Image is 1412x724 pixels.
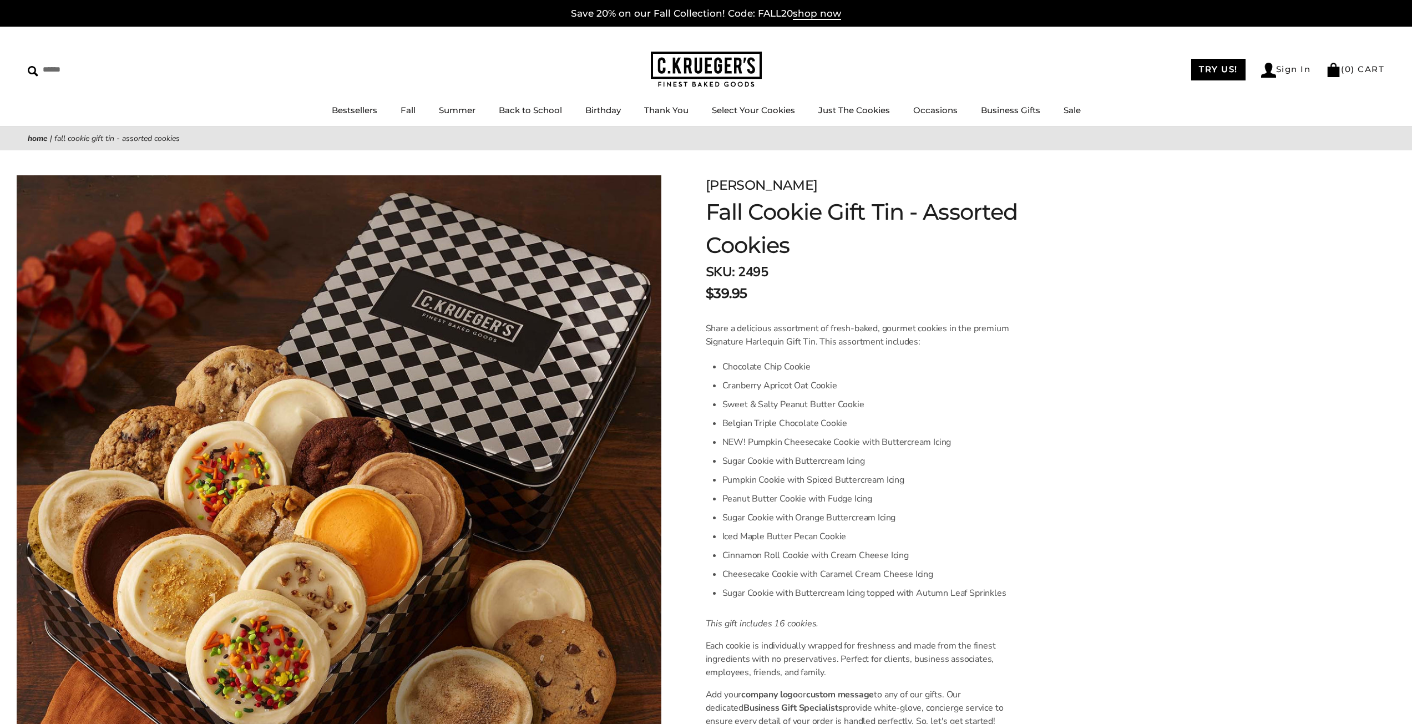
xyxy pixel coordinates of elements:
span: 2495 [738,263,768,281]
nav: breadcrumbs [28,132,1384,145]
li: Iced Maple Butter Pecan Cookie [722,527,1009,546]
a: Occasions [913,105,958,115]
span: | [50,133,52,144]
a: Back to School [499,105,562,115]
img: C.KRUEGER'S [651,52,762,88]
a: Save 20% on our Fall Collection! Code: FALL20shop now [571,8,841,20]
li: Sugar Cookie with Buttercream Icing topped with Autumn Leaf Sprinkles [722,584,1009,603]
a: Select Your Cookies [712,105,795,115]
h1: Fall Cookie Gift Tin - Assorted Cookies [706,195,1060,262]
a: (0) CART [1326,64,1384,74]
a: TRY US! [1191,59,1246,80]
a: Sign In [1261,63,1311,78]
img: Account [1261,63,1276,78]
a: Birthday [585,105,621,115]
i: This gift includes 16 cookies. [706,617,819,630]
a: Fall [401,105,416,115]
strong: SKU: [706,263,735,281]
li: Chocolate Chip Cookie [722,357,1009,376]
img: Search [28,66,38,77]
li: Belgian Triple Chocolate Cookie [722,414,1009,433]
li: Cheesecake Cookie with Caramel Cream Cheese Icing [722,565,1009,584]
span: Fall Cookie Gift Tin - Assorted Cookies [54,133,180,144]
span: shop now [793,8,841,20]
a: Bestsellers [332,105,377,115]
li: NEW! Pumpkin Cheesecake Cookie with Buttercream Icing [722,433,1009,452]
li: Pumpkin Cookie with Spiced Buttercream Icing [722,470,1009,489]
a: Just The Cookies [818,105,890,115]
b: custom message [806,688,874,701]
li: Sweet & Salty Peanut Butter Cookie [722,395,1009,414]
input: Search [28,61,160,78]
a: Summer [439,105,475,115]
p: Share a delicious assortment of fresh-baked, gourmet cookies in the premium Signature Harlequin G... [706,322,1009,348]
span: $39.95 [706,283,747,303]
li: Cranberry Apricot Oat Cookie [722,376,1009,395]
b: Business Gift Specialists [743,702,843,714]
b: company logo [741,688,798,701]
li: Cinnamon Roll Cookie with Cream Cheese Icing [722,546,1009,565]
p: Each cookie is individually wrapped for freshness and made from the finest ingredients with no pr... [706,639,1009,679]
div: [PERSON_NAME] [706,175,1060,195]
li: Sugar Cookie with Buttercream Icing [722,452,1009,470]
a: Thank You [644,105,689,115]
a: Home [28,133,48,144]
img: Bag [1326,63,1341,77]
a: Business Gifts [981,105,1040,115]
li: Peanut Butter Cookie with Fudge Icing [722,489,1009,508]
a: Sale [1064,105,1081,115]
li: Sugar Cookie with Orange Buttercream Icing [722,508,1009,527]
span: 0 [1345,64,1352,74]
